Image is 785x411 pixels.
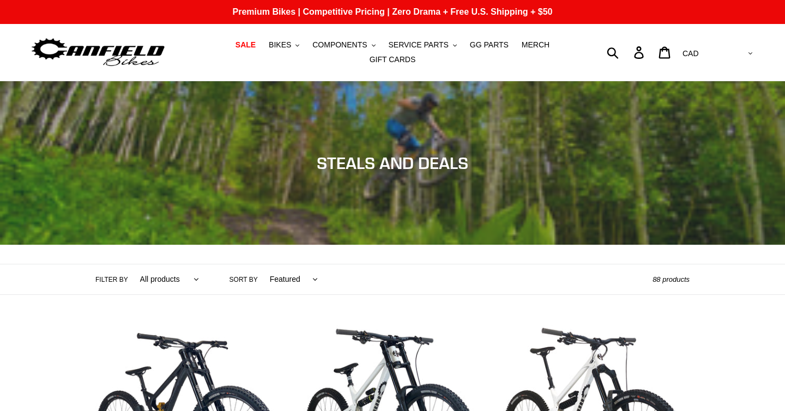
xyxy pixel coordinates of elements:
[470,40,509,50] span: GG PARTS
[312,40,367,50] span: COMPONENTS
[307,38,381,52] button: COMPONENTS
[317,153,468,173] span: STEALS AND DEALS
[613,40,641,64] input: Search
[383,38,462,52] button: SERVICE PARTS
[263,38,305,52] button: BIKES
[522,40,549,50] span: MERCH
[95,275,128,285] label: Filter by
[269,40,291,50] span: BIKES
[30,35,166,70] img: Canfield Bikes
[235,40,256,50] span: SALE
[464,38,514,52] a: GG PARTS
[364,52,421,67] a: GIFT CARDS
[230,275,258,285] label: Sort by
[230,38,261,52] a: SALE
[370,55,416,64] span: GIFT CARDS
[516,38,555,52] a: MERCH
[653,275,690,283] span: 88 products
[388,40,448,50] span: SERVICE PARTS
